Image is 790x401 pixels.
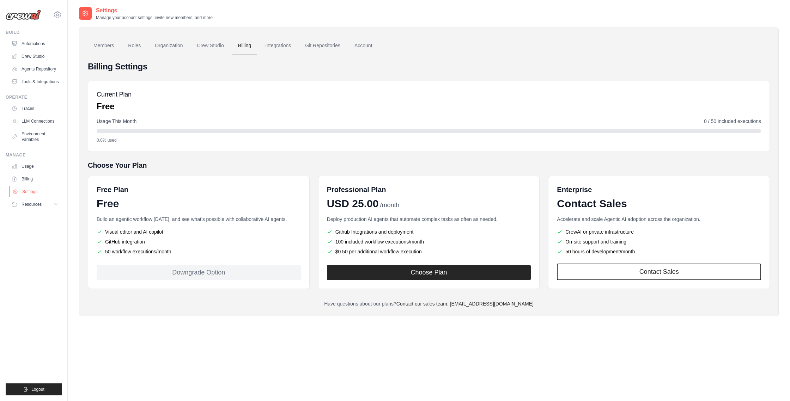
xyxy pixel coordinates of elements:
[97,90,132,99] h5: Current Plan
[149,36,188,55] a: Organization
[88,300,770,307] p: Have questions about our plans?
[327,197,379,210] span: USD 25.00
[327,248,531,255] li: $0.50 per additional workflow execution
[8,199,62,210] button: Resources
[97,118,136,125] span: Usage This Month
[327,265,531,280] button: Choose Plan
[299,36,346,55] a: Git Repositories
[96,6,214,15] h2: Settings
[31,387,44,392] span: Logout
[97,265,301,280] div: Downgrade Option
[6,152,62,158] div: Manage
[232,36,257,55] a: Billing
[88,160,770,170] h5: Choose Your Plan
[122,36,146,55] a: Roles
[8,76,62,87] a: Tools & Integrations
[8,173,62,185] a: Billing
[6,10,41,20] img: Logo
[192,36,230,55] a: Crew Studio
[327,185,386,195] h6: Professional Plan
[88,36,120,55] a: Members
[8,161,62,172] a: Usage
[97,228,301,235] li: Visual editor and AI copilot
[704,118,761,125] span: 0 / 50 included executions
[557,238,761,245] li: On-site support and training
[8,51,62,62] a: Crew Studio
[8,116,62,127] a: LLM Connections
[97,248,301,255] li: 50 workflow executions/month
[327,238,531,245] li: 100 included workflow executions/month
[97,101,132,112] p: Free
[97,216,301,223] p: Build an agentic workflow [DATE], and see what's possible with collaborative AI agents.
[96,15,214,20] p: Manage your account settings, invite new members, and more.
[327,216,531,223] p: Deploy production AI agents that automate complex tasks as often as needed.
[9,186,62,197] a: Settings
[327,228,531,235] li: Github Integrations and deployment
[557,248,761,255] li: 50 hours of development/month
[260,36,297,55] a: Integrations
[97,137,117,143] span: 0.0% used
[557,185,761,195] h6: Enterprise
[557,228,761,235] li: CrewAI or private infrastructure
[8,63,62,75] a: Agents Repository
[396,301,534,307] a: Contact our sales team: [EMAIL_ADDRESS][DOMAIN_NAME]
[6,30,62,35] div: Build
[8,38,62,49] a: Automations
[6,94,62,100] div: Operate
[22,202,42,207] span: Resources
[97,238,301,245] li: GitHub integration
[88,61,770,72] h4: Billing Settings
[97,185,128,195] h6: Free Plan
[8,103,62,114] a: Traces
[557,264,761,280] a: Contact Sales
[557,216,761,223] p: Accelerate and scale Agentic AI adoption across the organization.
[6,383,62,395] button: Logout
[380,200,399,210] span: /month
[97,197,301,210] div: Free
[349,36,378,55] a: Account
[557,197,761,210] div: Contact Sales
[8,128,62,145] a: Environment Variables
